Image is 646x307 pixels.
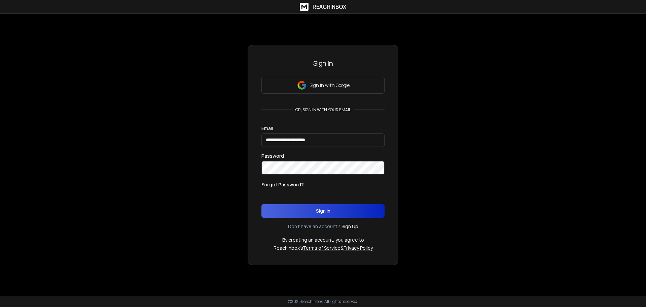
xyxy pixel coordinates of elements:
p: Don't have an account? [288,223,340,230]
h3: Sign In [261,59,385,68]
label: Email [261,126,273,131]
h1: ReachInbox [313,3,346,11]
button: Sign In [261,204,385,218]
label: Password [261,154,284,158]
a: ReachInbox [300,3,346,11]
p: Forgot Password? [261,181,304,188]
p: By creating an account, you agree to [282,237,364,243]
p: or, sign in with your email [293,107,354,113]
a: Privacy Policy [344,245,373,251]
button: Sign in with Google [261,77,385,94]
p: ReachInbox's & [274,245,373,251]
p: Sign in with Google [310,82,350,89]
a: Terms of Service [303,245,340,251]
a: Sign Up [342,223,358,230]
p: © 2025 Reachinbox. All rights reserved. [288,299,358,304]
